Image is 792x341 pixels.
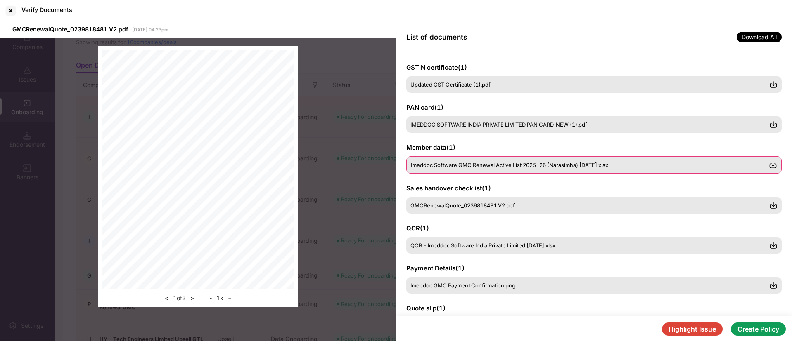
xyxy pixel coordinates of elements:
span: Imeddoc GMC Payment Confirmation.png [410,282,515,289]
div: 1 x [207,293,234,303]
div: Verify Documents [21,6,72,13]
button: Create Policy [731,322,786,336]
button: Highlight Issue [662,322,723,336]
span: Updated GST Certificate (1).pdf [410,81,491,88]
span: Payment Details ( 1 ) [406,264,465,272]
span: Imeddoc Software GMC Renewal Active List 2025-26 (Narasimha) [DATE].xlsx [411,162,608,168]
span: Download All [737,32,782,42]
img: svg+xml;base64,PHN2ZyBpZD0iRG93bmxvYWQtMzJ4MzIiIHhtbG5zPSJodHRwOi8vd3d3LnczLm9yZy8yMDAwL3N2ZyIgd2... [769,120,778,129]
span: List of documents [406,33,467,41]
span: QCR ( 1 ) [406,224,429,232]
span: Quote slip ( 1 ) [406,304,446,312]
button: - [207,293,214,303]
div: 1 of 3 [162,293,197,303]
img: svg+xml;base64,PHN2ZyBpZD0iRG93bmxvYWQtMzJ4MzIiIHhtbG5zPSJodHRwOi8vd3d3LnczLm9yZy8yMDAwL3N2ZyIgd2... [769,161,777,169]
span: GSTIN certificate ( 1 ) [406,63,467,71]
img: svg+xml;base64,PHN2ZyBpZD0iRG93bmxvYWQtMzJ4MzIiIHhtbG5zPSJodHRwOi8vd3d3LnczLm9yZy8yMDAwL3N2ZyIgd2... [769,201,778,209]
span: GMCRenewalQuote_0239818481 V2.pdf [410,202,515,209]
span: QCR - Imeddoc Software India Private Limited [DATE].xlsx [410,242,555,249]
span: PAN card ( 1 ) [406,103,443,111]
button: < [162,293,171,303]
img: svg+xml;base64,PHN2ZyBpZD0iRG93bmxvYWQtMzJ4MzIiIHhtbG5zPSJodHRwOi8vd3d3LnczLm9yZy8yMDAwL3N2ZyIgd2... [769,80,778,89]
img: svg+xml;base64,PHN2ZyBpZD0iRG93bmxvYWQtMzJ4MzIiIHhtbG5zPSJodHRwOi8vd3d3LnczLm9yZy8yMDAwL3N2ZyIgd2... [769,281,778,289]
button: + [225,293,234,303]
img: svg+xml;base64,PHN2ZyBpZD0iRG93bmxvYWQtMzJ4MzIiIHhtbG5zPSJodHRwOi8vd3d3LnczLm9yZy8yMDAwL3N2ZyIgd2... [769,241,778,249]
span: Sales handover checklist ( 1 ) [406,184,491,192]
span: GMCRenewalQuote_0239818481 V2.pdf [12,26,128,33]
span: [DATE] 04:23pm [132,27,168,33]
span: IMEDDOC SOFTWARE INDIA PRIVATE LIMITED PAN CARD_NEW (1).pdf [410,121,587,128]
button: > [188,293,197,303]
span: Member data ( 1 ) [406,143,455,151]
